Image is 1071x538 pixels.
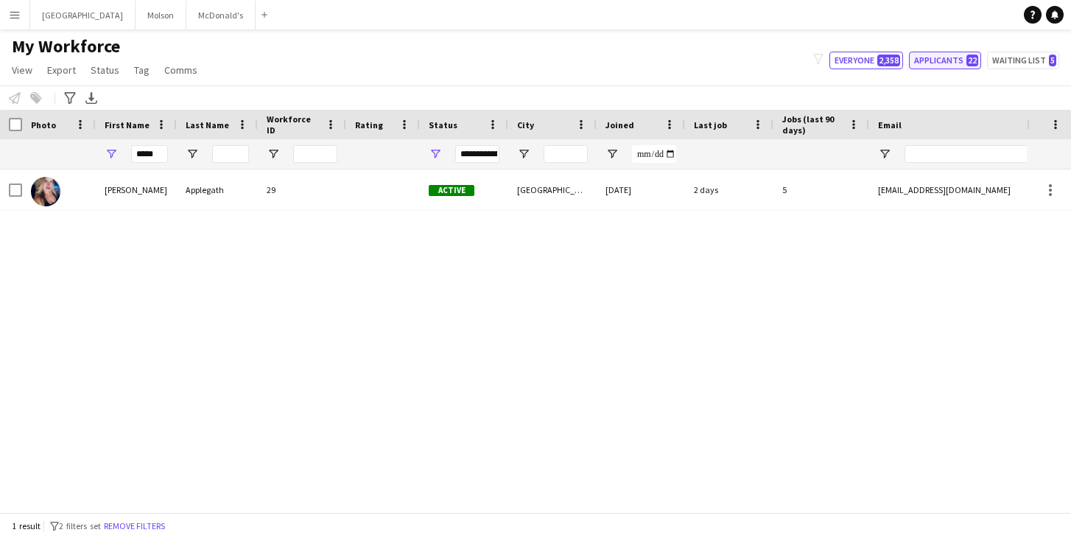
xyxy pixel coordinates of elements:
span: Last Name [186,119,229,130]
button: Remove filters [101,518,168,534]
button: McDonald's [186,1,256,29]
button: Waiting list5 [987,52,1059,69]
a: Status [85,60,125,80]
button: Open Filter Menu [605,147,619,161]
span: Photo [31,119,56,130]
span: Jobs (last 90 days) [782,113,843,136]
button: [GEOGRAPHIC_DATA] [30,1,136,29]
button: Open Filter Menu [878,147,891,161]
a: Tag [128,60,155,80]
a: Export [41,60,82,80]
input: City Filter Input [544,145,588,163]
span: 2 filters set [59,520,101,531]
button: Open Filter Menu [267,147,280,161]
div: 2 days [685,170,773,210]
button: Everyone2,358 [829,52,903,69]
a: View [6,60,38,80]
span: Comms [164,63,197,77]
span: 22 [966,55,978,66]
button: Applicants22 [909,52,981,69]
input: Workforce ID Filter Input [293,145,337,163]
span: My Workforce [12,35,120,57]
span: Export [47,63,76,77]
input: First Name Filter Input [131,145,168,163]
input: Last Name Filter Input [212,145,249,163]
span: Rating [355,119,383,130]
span: 2,358 [877,55,900,66]
span: Email [878,119,902,130]
input: Joined Filter Input [632,145,676,163]
span: Status [429,119,457,130]
app-action-btn: Advanced filters [61,89,79,107]
div: Applegath [177,170,258,210]
span: Active [429,185,474,196]
button: Open Filter Menu [186,147,199,161]
button: Molson [136,1,186,29]
span: First Name [105,119,150,130]
div: 5 [773,170,869,210]
span: Joined [605,119,634,130]
div: 29 [258,170,346,210]
button: Open Filter Menu [517,147,530,161]
img: Cindy Applegath [31,177,60,206]
span: Workforce ID [267,113,320,136]
span: City [517,119,534,130]
span: Last job [694,119,727,130]
span: Status [91,63,119,77]
div: [DATE] [597,170,685,210]
app-action-btn: Export XLSX [82,89,100,107]
div: [GEOGRAPHIC_DATA] [508,170,597,210]
span: 5 [1049,55,1056,66]
div: [PERSON_NAME] [96,170,177,210]
span: View [12,63,32,77]
span: Tag [134,63,150,77]
button: Open Filter Menu [429,147,442,161]
a: Comms [158,60,203,80]
button: Open Filter Menu [105,147,118,161]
